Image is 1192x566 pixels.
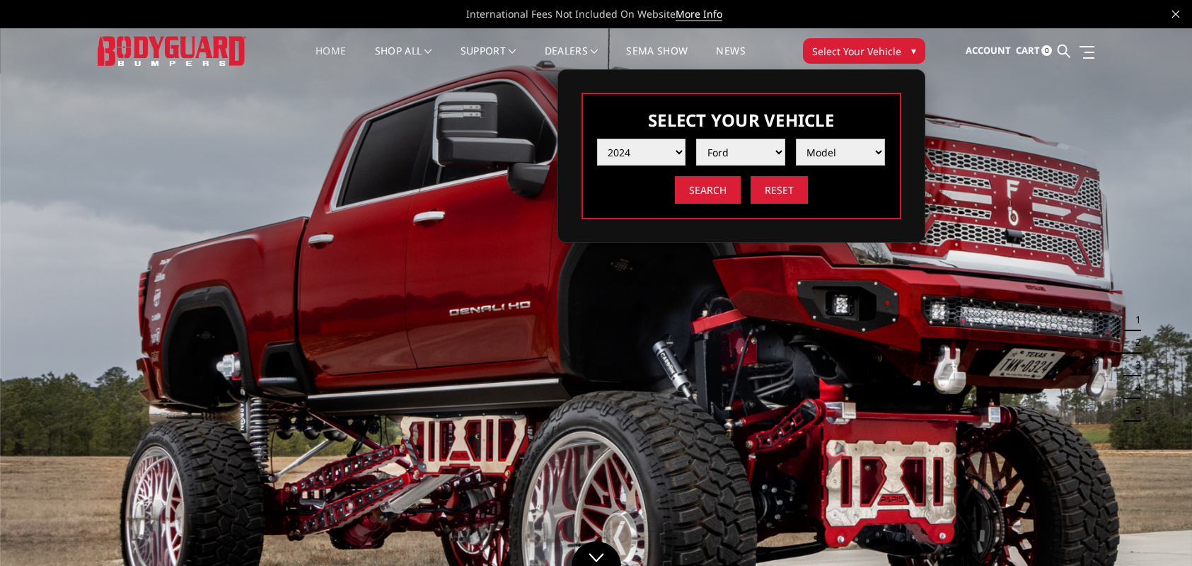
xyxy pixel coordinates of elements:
[1015,32,1052,70] a: Cart 0
[626,46,688,74] a: SEMA Show
[597,108,886,132] h3: Select Your Vehicle
[803,38,925,64] button: Select Your Vehicle
[1127,376,1141,399] button: 4 of 5
[1041,45,1052,56] span: 0
[1127,399,1141,422] button: 5 of 5
[1015,44,1039,57] span: Cart
[98,36,246,65] img: BODYGUARD BUMPERS
[751,176,808,204] input: Reset
[965,32,1010,70] a: Account
[965,44,1010,57] span: Account
[461,46,516,74] a: Support
[911,43,916,58] span: ▾
[1127,331,1141,354] button: 2 of 5
[375,46,432,74] a: shop all
[572,541,621,566] a: Click to Down
[812,44,901,59] span: Select Your Vehicle
[545,46,598,74] a: Dealers
[1127,354,1141,376] button: 3 of 5
[1127,308,1141,331] button: 1 of 5
[675,176,741,204] input: Search
[676,7,722,21] a: More Info
[316,46,346,74] a: Home
[716,46,745,74] a: News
